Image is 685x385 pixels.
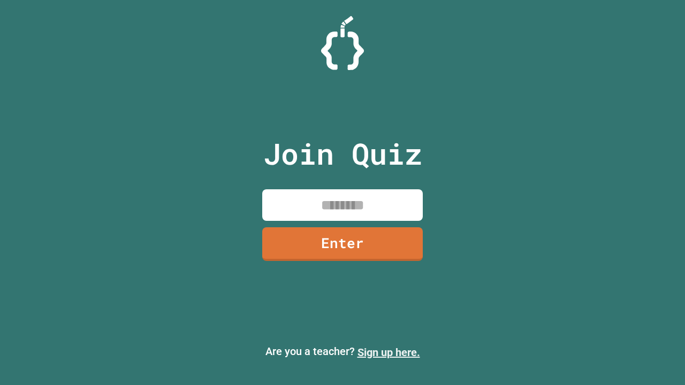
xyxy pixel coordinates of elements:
p: Are you a teacher? [9,343,676,360]
a: Sign up here. [357,346,420,359]
iframe: chat widget [640,342,674,374]
a: Enter [262,227,423,261]
p: Join Quiz [263,132,422,176]
img: Logo.svg [321,16,364,70]
iframe: chat widget [596,296,674,341]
